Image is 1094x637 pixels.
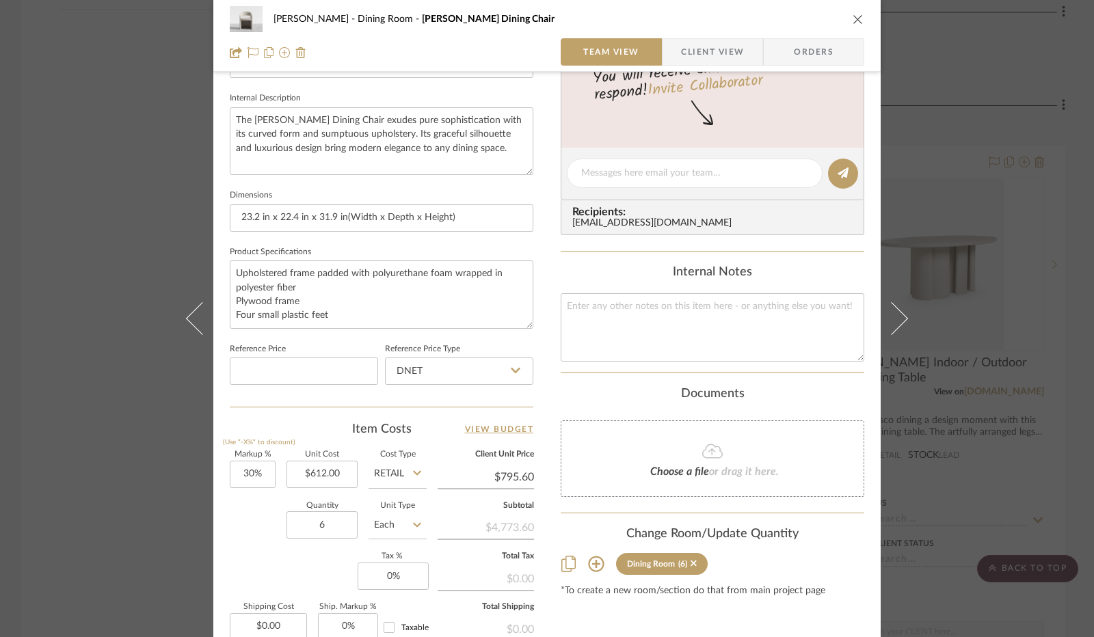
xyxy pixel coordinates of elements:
span: [PERSON_NAME] [273,14,358,24]
div: Internal Notes [561,265,864,280]
div: $0.00 [438,565,534,590]
input: Enter the dimensions of this item [230,204,533,232]
img: Remove from project [295,47,306,58]
label: Quantity [286,502,358,509]
label: Reference Price [230,346,286,353]
label: Cost Type [369,451,427,458]
span: Team View [583,38,639,66]
label: Tax % [358,553,427,560]
div: (6) [678,559,687,569]
div: Item Costs [230,421,533,437]
label: Unit Cost [286,451,358,458]
label: Unit Type [369,502,427,509]
div: Dining Room [627,559,675,569]
button: close [852,13,864,25]
div: *To create a new room/section do that from main project page [561,586,864,597]
span: or drag it here. [709,466,779,477]
label: Markup % [230,451,276,458]
div: $4,773.60 [438,514,534,539]
label: Ship. Markup % [318,604,378,610]
span: Client View [681,38,744,66]
label: Product Specifications [230,249,311,256]
label: Internal Description [230,95,301,102]
img: 8e510528-a4d7-454a-9755-e748376abc3e_48x40.jpg [230,5,263,33]
a: Invite Collaborator [647,68,764,103]
span: Recipients: [572,206,858,218]
span: Choose a file [650,466,709,477]
label: Total Shipping [438,604,534,610]
span: Taxable [401,623,429,632]
span: [PERSON_NAME] Dining Chair [422,14,555,24]
span: Dining Room [358,14,422,24]
div: Documents [561,387,864,402]
label: Dimensions [230,192,272,199]
label: Shipping Cost [230,604,307,610]
a: View Budget [465,421,534,437]
label: Client Unit Price [438,451,534,458]
label: Total Tax [438,553,534,560]
div: Change Room/Update Quantity [561,527,864,542]
span: Orders [779,38,849,66]
div: [EMAIL_ADDRESS][DOMAIN_NAME] [572,218,858,229]
label: Subtotal [438,502,534,509]
label: Reference Price Type [385,346,460,353]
